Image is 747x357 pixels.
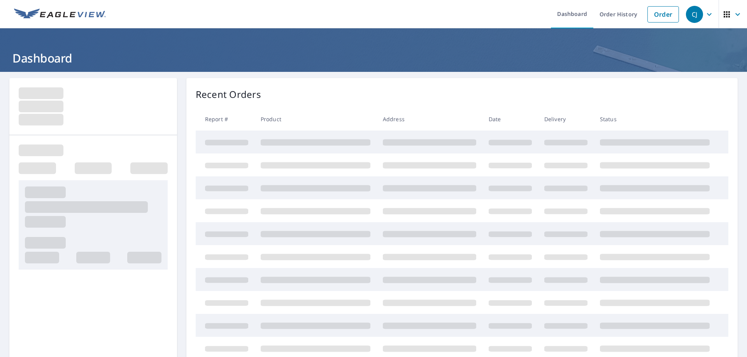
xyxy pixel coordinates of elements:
img: EV Logo [14,9,106,20]
th: Address [377,108,482,131]
th: Date [482,108,538,131]
p: Recent Orders [196,87,261,101]
a: Order [647,6,679,23]
th: Report # [196,108,254,131]
h1: Dashboard [9,50,738,66]
th: Delivery [538,108,594,131]
th: Product [254,108,377,131]
th: Status [594,108,716,131]
div: CJ [686,6,703,23]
